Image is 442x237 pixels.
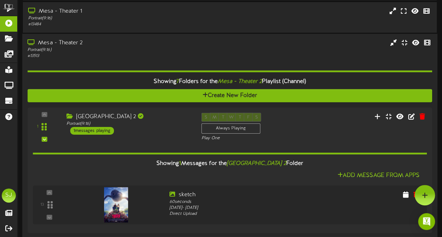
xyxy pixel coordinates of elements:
span: 7 [177,78,179,84]
div: # 13513 [27,53,190,59]
div: Showing Messages for the Folder [27,156,432,171]
div: [GEOGRAPHIC_DATA] 2 [66,113,191,121]
div: # 13484 [28,21,190,27]
i: [GEOGRAPHIC_DATA] 2 [226,160,286,167]
div: Portrait ( 9:16 ) [66,121,191,127]
div: [DATE] - [DATE] [169,205,323,211]
div: Mesa - Theater 1 [28,7,190,15]
div: Mesa - Theater 2 [27,39,190,47]
div: SJ [2,188,16,203]
i: Mesa - Theater 2 [218,78,262,84]
div: Always Playing [201,123,261,134]
span: 1 [179,160,181,167]
div: Portrait ( 9:16 ) [28,15,190,21]
div: Portrait ( 9:16 ) [27,47,190,53]
div: Direct Upload [169,211,323,217]
div: 60 seconds [169,199,323,205]
img: 75142875-4fa6-495c-b5c2-0baa6f952953.jpg [104,187,128,222]
button: Create New Folder [27,89,432,102]
div: Showing Folders for the Playlist (Channel) [22,74,437,89]
button: Add Message From Apps [335,171,422,180]
div: sketch [169,191,323,199]
div: 1 messages playing [70,127,114,135]
div: Open Intercom Messenger [418,213,435,230]
div: Play One [201,135,292,141]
